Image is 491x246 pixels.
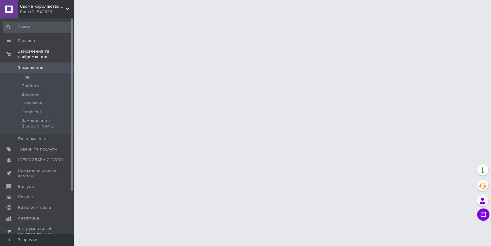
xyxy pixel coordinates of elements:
span: Скасовані [21,100,42,106]
span: Аналітика [18,216,39,221]
span: Замовлення з [PERSON_NAME] [21,118,72,129]
span: Замовлення [18,65,43,71]
input: Пошук [3,22,72,33]
span: Замовлення та повідомлення [18,49,74,60]
span: Сьоме королівство АРТ-студія [20,4,66,9]
span: Відгуки [18,184,34,189]
span: Повідомлення [18,136,48,142]
span: Покупці [18,194,34,200]
button: Чат з покупцем [477,208,489,221]
span: Інструменти веб-майстра та SEO [18,226,57,237]
span: [DEMOGRAPHIC_DATA] [18,157,63,163]
span: Показники роботи компанії [18,168,57,179]
span: Головна [18,38,35,44]
div: Ваш ID: 542626 [20,9,74,15]
span: Каталог ProSale [18,205,51,210]
span: Оплачені [21,109,41,115]
span: Виконані [21,92,41,97]
span: Товари та послуги [18,147,57,152]
span: Прийняті [21,83,41,89]
span: Нові [21,75,30,80]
